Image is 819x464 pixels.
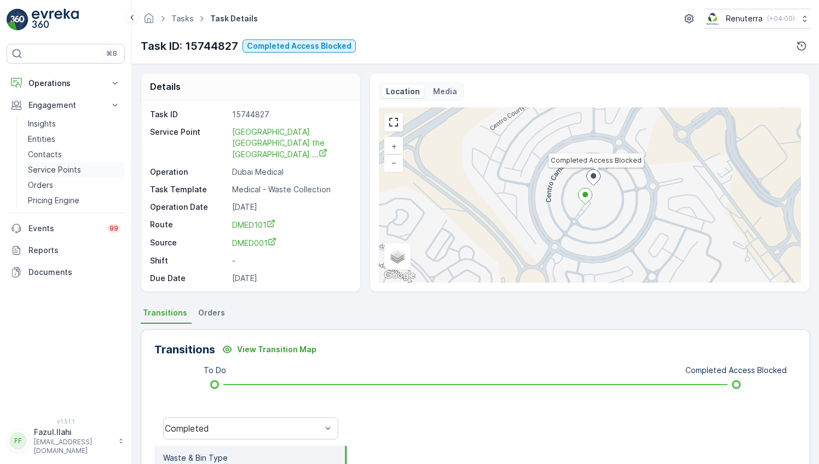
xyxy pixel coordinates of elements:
p: 15744827 [232,109,349,120]
p: Location [386,86,420,97]
p: Pricing Engine [28,195,79,206]
p: Task Template [150,184,228,195]
span: Task Details [208,13,260,24]
p: [DATE] [232,202,349,213]
span: v 1.51.1 [7,418,125,425]
p: Events [28,223,101,234]
p: Completed Access Blocked [247,41,351,51]
p: Service Point [150,127,228,160]
p: Engagement [28,100,103,111]
p: Fazul.Ilahi [34,427,113,438]
p: Dubai Medical [232,167,349,177]
a: Open this area in Google Maps (opens a new window) [382,268,418,283]
p: [EMAIL_ADDRESS][DOMAIN_NAME] [34,438,113,455]
p: 99 [109,224,118,233]
span: Transitions [143,307,187,318]
a: Zoom Out [385,154,402,171]
p: To Do [204,365,226,376]
a: Layers [385,244,409,268]
p: Contacts [28,149,62,160]
a: Entities [24,131,125,147]
p: Shift [150,255,228,266]
p: ( +04:00 ) [767,14,795,23]
a: Pricing Engine [24,193,125,208]
p: Reports [28,245,120,256]
img: logo [7,9,28,31]
a: Documents [7,261,125,283]
button: Engagement [7,94,125,116]
p: Operations [28,78,103,89]
a: DMED001 [232,237,349,249]
span: − [391,158,397,167]
button: Operations [7,72,125,94]
p: Transitions [154,341,215,358]
img: logo_light-DOdMpM7g.png [32,9,79,31]
a: Service Points [24,162,125,177]
a: View Fullscreen [385,114,402,130]
p: Task ID: 15744827 [141,38,238,54]
p: Media [433,86,457,97]
span: Orders [198,307,225,318]
span: + [391,141,396,151]
p: Task ID [150,109,228,120]
p: [DATE] [232,273,349,284]
button: Completed Access Blocked [243,39,356,53]
p: Due Date [150,273,228,284]
a: Reports [7,239,125,261]
p: Source [150,237,228,249]
p: Orders [28,180,53,191]
a: Zoom In [385,138,402,154]
p: Medical - Waste Collection [232,184,349,195]
p: Time Window [150,290,228,301]
a: Contacts [24,147,125,162]
p: Route [150,219,228,231]
p: Completed Access Blocked [685,365,787,376]
div: Completed [165,423,321,433]
p: - [232,290,349,301]
span: DMED001 [232,238,276,248]
p: Service Points [28,164,81,175]
p: Documents [28,267,120,278]
a: DMED101 [232,219,349,231]
a: Tasks [171,14,194,23]
a: Dubai London the Villa Clinic ... [232,126,327,159]
p: Operation Date [150,202,228,213]
p: Entities [28,134,55,145]
p: Renuterra [726,13,763,24]
button: Renuterra(+04:00) [705,9,810,28]
p: Operation [150,167,228,177]
img: Screenshot_2024-07-26_at_13.33.01.png [705,13,722,25]
a: Homepage [143,16,155,26]
button: View Transition Map [215,341,323,358]
img: Google [382,268,418,283]
p: - [232,255,349,266]
p: Insights [28,118,56,129]
button: FFFazul.Ilahi[EMAIL_ADDRESS][DOMAIN_NAME] [7,427,125,455]
div: FF [9,432,27,450]
p: View Transition Map [237,344,316,355]
p: Waste & Bin Type [163,452,228,463]
p: ⌘B [106,49,117,58]
a: Insights [24,116,125,131]
a: Orders [24,177,125,193]
p: Details [150,80,181,93]
span: [GEOGRAPHIC_DATA] [GEOGRAPHIC_DATA] the [GEOGRAPHIC_DATA] ... [232,127,327,159]
a: Events99 [7,217,125,239]
span: DMED101 [232,220,275,230]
